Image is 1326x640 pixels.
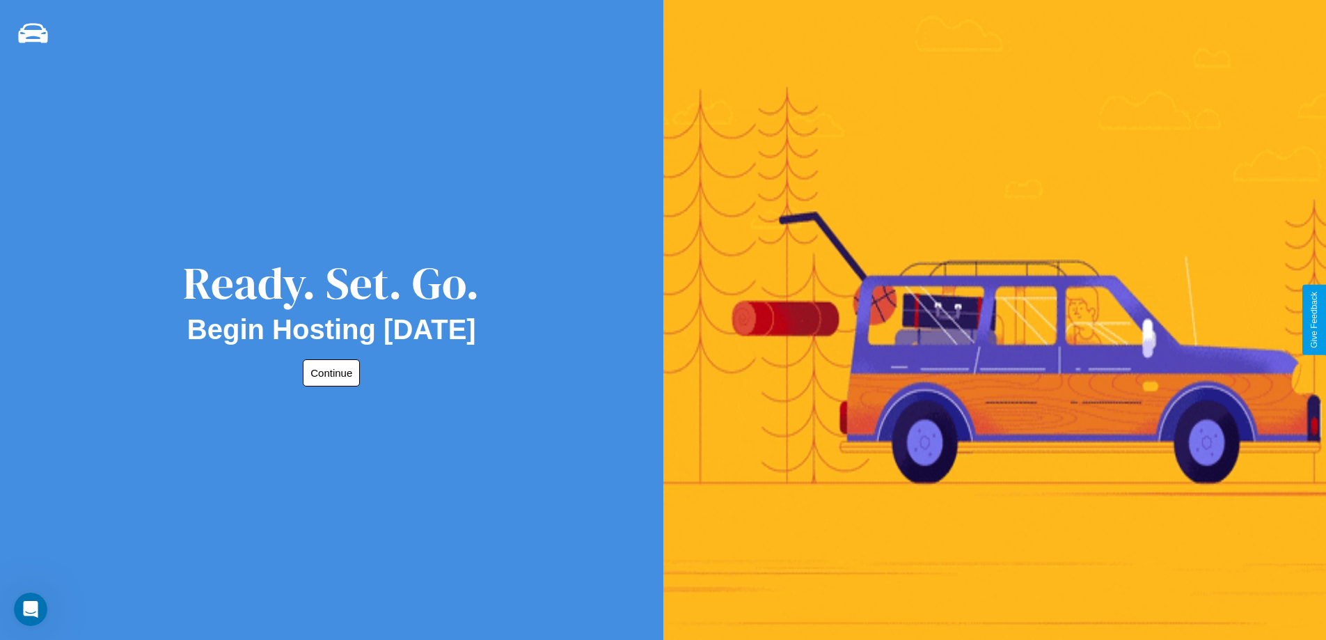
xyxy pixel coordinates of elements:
[303,359,360,387] button: Continue
[187,314,476,345] h2: Begin Hosting [DATE]
[183,252,480,314] div: Ready. Set. Go.
[1309,292,1319,348] div: Give Feedback
[14,593,47,626] iframe: Intercom live chat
